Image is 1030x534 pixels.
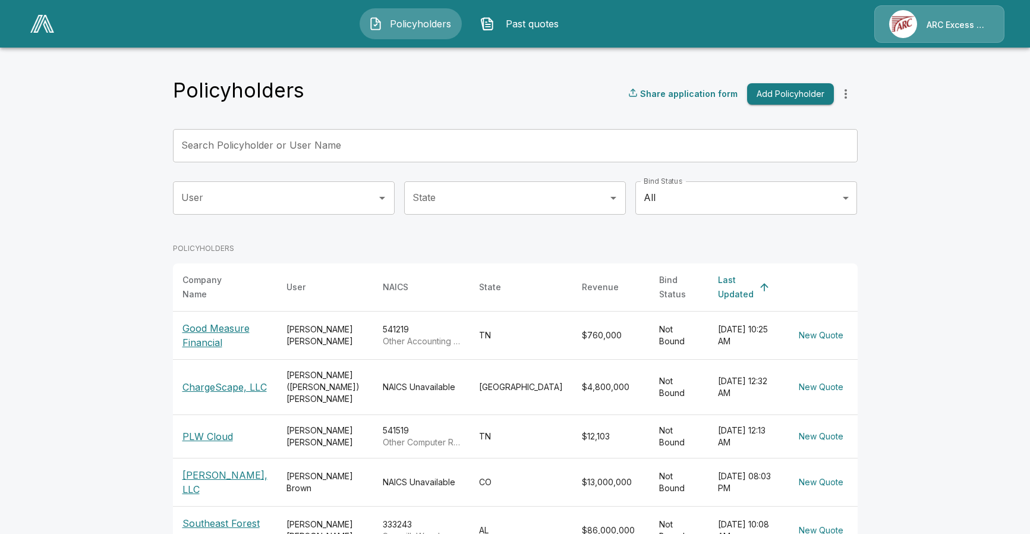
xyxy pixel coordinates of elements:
[173,78,304,103] h4: Policyholders
[470,458,572,506] td: CO
[650,263,708,312] th: Bind Status
[368,17,383,31] img: Policyholders Icon
[572,458,650,506] td: $13,000,000
[572,359,650,414] td: $4,800,000
[286,323,364,347] div: [PERSON_NAME] [PERSON_NAME]
[470,359,572,414] td: [GEOGRAPHIC_DATA]
[173,243,858,254] p: POLICYHOLDERS
[708,458,785,506] td: [DATE] 08:03 PM
[182,468,268,497] p: [PERSON_NAME], LLC
[383,280,408,294] div: NAICS
[889,10,917,38] img: Agency Icon
[182,321,268,350] p: Good Measure Financial
[834,82,858,106] button: more
[30,15,54,33] img: AA Logo
[374,190,390,206] button: Open
[388,17,453,31] span: Policyholders
[286,369,364,405] div: [PERSON_NAME] ([PERSON_NAME]) [PERSON_NAME]
[874,5,1004,43] a: Agency IconARC Excess & Surplus
[794,472,848,494] button: New Quote
[708,311,785,359] td: [DATE] 10:25 AM
[708,414,785,458] td: [DATE] 12:13 AM
[286,425,364,448] div: [PERSON_NAME] [PERSON_NAME]
[794,325,848,347] button: New Quote
[718,273,754,301] div: Last Updated
[480,17,494,31] img: Past quotes Icon
[182,380,268,394] p: ChargeScape, LLC
[742,83,834,105] a: Add Policyholder
[286,470,364,494] div: [PERSON_NAME] Brown
[635,181,857,215] div: All
[383,323,460,347] div: 541219
[650,414,708,458] td: Not Bound
[927,19,990,31] p: ARC Excess & Surplus
[373,359,470,414] td: NAICS Unavailable
[572,414,650,458] td: $12,103
[373,458,470,506] td: NAICS Unavailable
[286,280,305,294] div: User
[605,190,622,206] button: Open
[794,426,848,448] button: New Quote
[708,359,785,414] td: [DATE] 12:32 AM
[640,87,738,100] p: Share application form
[470,414,572,458] td: TN
[470,311,572,359] td: TN
[794,376,848,398] button: New Quote
[479,280,501,294] div: State
[383,436,460,448] p: Other Computer Related Services
[182,429,268,444] p: PLW Cloud
[499,17,565,31] span: Past quotes
[747,83,834,105] button: Add Policyholder
[471,8,574,39] button: Past quotes IconPast quotes
[182,273,247,301] div: Company Name
[360,8,462,39] button: Policyholders IconPolicyholders
[572,311,650,359] td: $760,000
[650,359,708,414] td: Not Bound
[650,458,708,506] td: Not Bound
[582,280,619,294] div: Revenue
[644,176,682,186] label: Bind Status
[383,335,460,347] p: Other Accounting Services
[650,311,708,359] td: Not Bound
[383,425,460,448] div: 541519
